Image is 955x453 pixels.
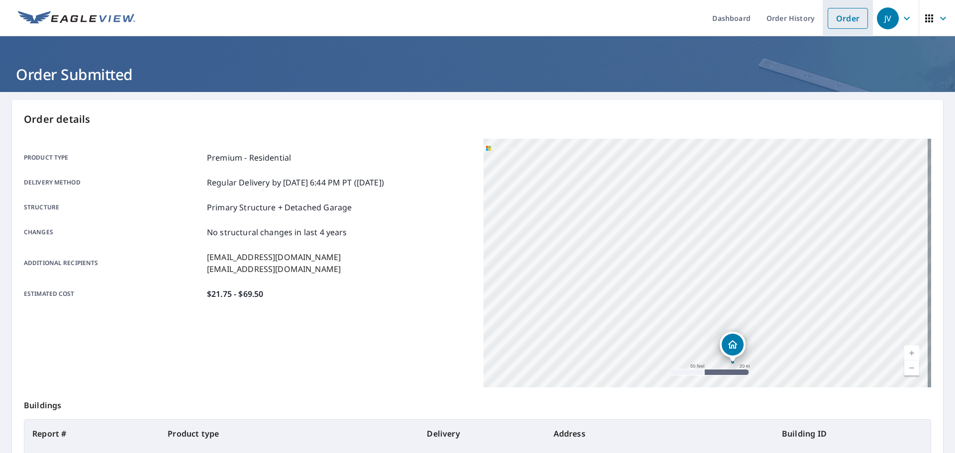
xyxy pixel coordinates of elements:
p: No structural changes in last 4 years [207,226,347,238]
p: Product type [24,152,203,164]
th: Delivery [419,420,545,448]
p: [EMAIL_ADDRESS][DOMAIN_NAME] [207,251,341,263]
img: EV Logo [18,11,135,26]
p: Premium - Residential [207,152,291,164]
th: Building ID [774,420,931,448]
p: Buildings [24,387,931,419]
p: Order details [24,112,931,127]
th: Address [546,420,774,448]
p: Estimated cost [24,288,203,300]
p: [EMAIL_ADDRESS][DOMAIN_NAME] [207,263,341,275]
th: Report # [24,420,160,448]
p: Additional recipients [24,251,203,275]
p: Changes [24,226,203,238]
div: JV [877,7,899,29]
p: Regular Delivery by [DATE] 6:44 PM PT ([DATE]) [207,177,384,188]
th: Product type [160,420,419,448]
a: Current Level 19, Zoom In [904,346,919,361]
a: Order [828,8,868,29]
p: Structure [24,201,203,213]
p: Primary Structure + Detached Garage [207,201,352,213]
a: Current Level 19, Zoom Out [904,361,919,375]
h1: Order Submitted [12,64,943,85]
div: Dropped pin, building 1, Residential property, 3009 S 87th St Omaha, NE 68124 [720,332,746,362]
p: $21.75 - $69.50 [207,288,263,300]
p: Delivery method [24,177,203,188]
